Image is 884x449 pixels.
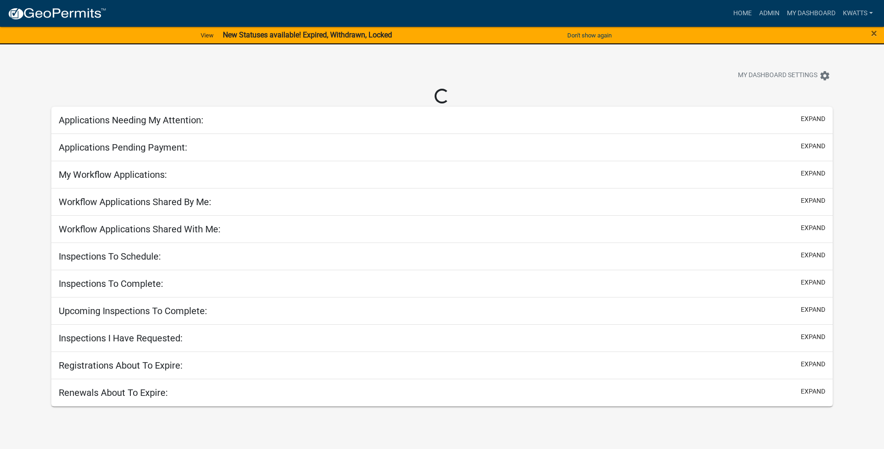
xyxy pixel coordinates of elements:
[59,278,163,289] h5: Inspections To Complete:
[223,30,392,39] strong: New Statuses available! Expired, Withdrawn, Locked
[801,223,825,233] button: expand
[801,387,825,396] button: expand
[801,169,825,178] button: expand
[730,5,755,22] a: Home
[59,142,187,153] h5: Applications Pending Payment:
[59,333,183,344] h5: Inspections I Have Requested:
[738,70,817,81] span: My Dashboard Settings
[59,224,221,235] h5: Workflow Applications Shared With Me:
[871,27,877,40] span: ×
[801,250,825,260] button: expand
[59,251,161,262] h5: Inspections To Schedule:
[819,70,830,81] i: settings
[59,196,211,207] h5: Workflow Applications Shared By Me:
[801,114,825,124] button: expand
[801,278,825,287] button: expand
[755,5,783,22] a: Admin
[59,115,203,126] h5: Applications Needing My Attention:
[59,305,207,316] h5: Upcoming Inspections To Complete:
[564,28,615,43] button: Don't show again
[839,5,877,22] a: Kwatts
[801,332,825,342] button: expand
[801,196,825,206] button: expand
[731,67,838,85] button: My Dashboard Settingssettings
[59,169,167,180] h5: My Workflow Applications:
[801,359,825,369] button: expand
[871,28,877,39] button: Close
[801,141,825,151] button: expand
[801,305,825,315] button: expand
[197,28,217,43] a: View
[59,360,183,371] h5: Registrations About To Expire:
[59,387,168,398] h5: Renewals About To Expire:
[783,5,839,22] a: My Dashboard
